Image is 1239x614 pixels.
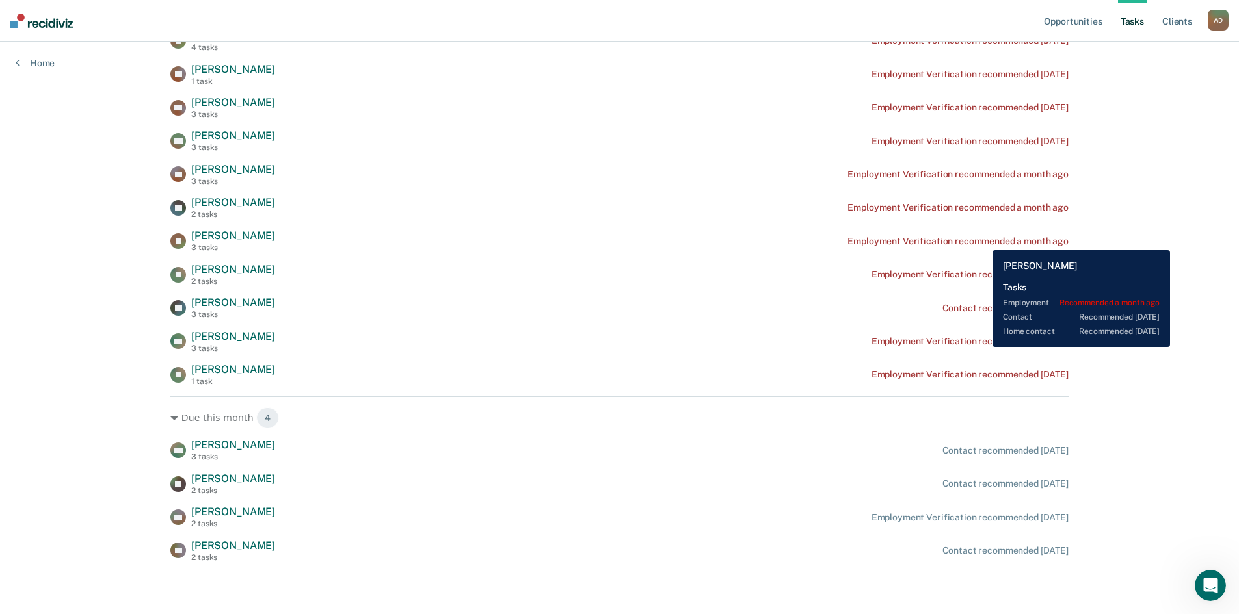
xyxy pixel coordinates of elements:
[942,545,1069,556] div: Contact recommended [DATE]
[256,407,279,428] span: 4
[1208,10,1229,31] button: AD
[191,263,275,275] span: [PERSON_NAME]
[872,269,1069,280] div: Employment Verification recommended [DATE]
[191,539,275,552] span: [PERSON_NAME]
[872,69,1069,80] div: Employment Verification recommended [DATE]
[872,512,1069,523] div: Employment Verification recommended [DATE]
[1208,10,1229,31] div: A D
[847,169,1068,180] div: Employment Verification recommended a month ago
[191,177,275,186] div: 3 tasks
[191,96,275,109] span: [PERSON_NAME]
[191,243,275,252] div: 3 tasks
[191,486,275,495] div: 2 tasks
[191,330,275,342] span: [PERSON_NAME]
[191,277,275,286] div: 2 tasks
[847,202,1068,213] div: Employment Verification recommended a month ago
[872,136,1069,147] div: Employment Verification recommended [DATE]
[191,363,275,376] span: [PERSON_NAME]
[16,57,55,69] a: Home
[191,344,275,353] div: 3 tasks
[191,310,275,319] div: 3 tasks
[191,77,275,86] div: 1 task
[191,439,275,451] span: [PERSON_NAME]
[191,110,275,119] div: 3 tasks
[191,296,275,309] span: [PERSON_NAME]
[191,452,275,461] div: 3 tasks
[191,63,275,75] span: [PERSON_NAME]
[191,163,275,175] span: [PERSON_NAME]
[191,229,275,242] span: [PERSON_NAME]
[191,377,275,386] div: 1 task
[191,505,275,518] span: [PERSON_NAME]
[872,336,1069,347] div: Employment Verification recommended [DATE]
[191,210,275,219] div: 2 tasks
[847,236,1068,247] div: Employment Verification recommended a month ago
[10,14,73,28] img: Recidiviz
[191,472,275,485] span: [PERSON_NAME]
[191,143,275,152] div: 3 tasks
[191,129,275,142] span: [PERSON_NAME]
[942,445,1069,456] div: Contact recommended [DATE]
[942,303,1069,314] div: Contact recommended [DATE]
[191,519,275,528] div: 2 tasks
[872,369,1069,380] div: Employment Verification recommended [DATE]
[1195,570,1226,601] iframe: Intercom live chat
[191,196,275,209] span: [PERSON_NAME]
[942,478,1069,489] div: Contact recommended [DATE]
[170,407,1069,428] div: Due this month 4
[191,553,275,562] div: 2 tasks
[191,43,275,52] div: 4 tasks
[872,102,1069,113] div: Employment Verification recommended [DATE]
